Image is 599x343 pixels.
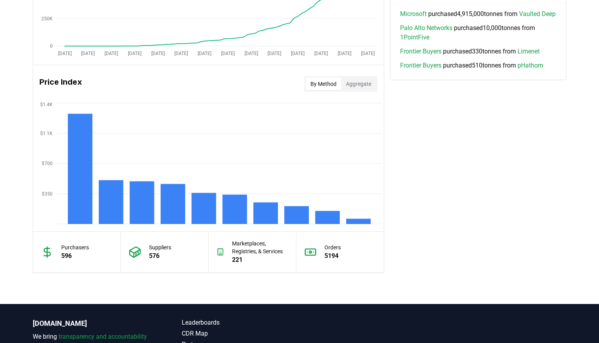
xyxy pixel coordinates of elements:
[338,51,351,56] tspan: [DATE]
[400,33,429,42] a: 1PointFive
[291,51,305,56] tspan: [DATE]
[174,51,188,56] tspan: [DATE]
[400,9,427,19] a: Microsoft
[40,102,53,107] tspan: $1.4K
[400,23,452,33] a: Palo Alto Networks
[324,251,341,261] p: 5194
[268,51,281,56] tspan: [DATE]
[50,43,53,49] tspan: 0
[33,318,151,329] p: [DOMAIN_NAME]
[400,23,556,42] span: purchased 10,000 tonnes from
[81,51,95,56] tspan: [DATE]
[151,51,165,56] tspan: [DATE]
[40,131,53,136] tspan: $1.1K
[361,51,375,56] tspan: [DATE]
[517,61,543,70] a: pHathom
[128,51,142,56] tspan: [DATE]
[182,329,299,338] a: CDR Map
[324,243,341,251] p: Orders
[400,61,543,70] span: purchased 510 tonnes from
[314,51,328,56] tspan: [DATE]
[42,161,53,166] tspan: $700
[182,318,299,327] a: Leaderboards
[105,51,118,56] tspan: [DATE]
[39,76,82,92] h3: Price Index
[341,78,376,90] button: Aggregate
[61,243,89,251] p: Purchasers
[58,51,72,56] tspan: [DATE]
[61,251,89,261] p: 596
[400,9,556,19] span: purchased 4,915,000 tonnes from
[519,9,556,19] a: Vaulted Deep
[400,47,540,56] span: purchased 330 tonnes from
[221,51,235,56] tspan: [DATE]
[400,47,441,56] a: Frontier Buyers
[58,333,147,340] span: transparency and accountability
[42,191,53,197] tspan: $350
[517,47,540,56] a: Limenet
[232,255,288,265] p: 221
[232,240,288,255] p: Marketplaces, Registries, & Services
[149,251,171,261] p: 576
[198,51,211,56] tspan: [DATE]
[245,51,258,56] tspan: [DATE]
[41,16,53,21] tspan: 250K
[306,78,341,90] button: By Method
[149,243,171,251] p: Suppliers
[400,61,441,70] a: Frontier Buyers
